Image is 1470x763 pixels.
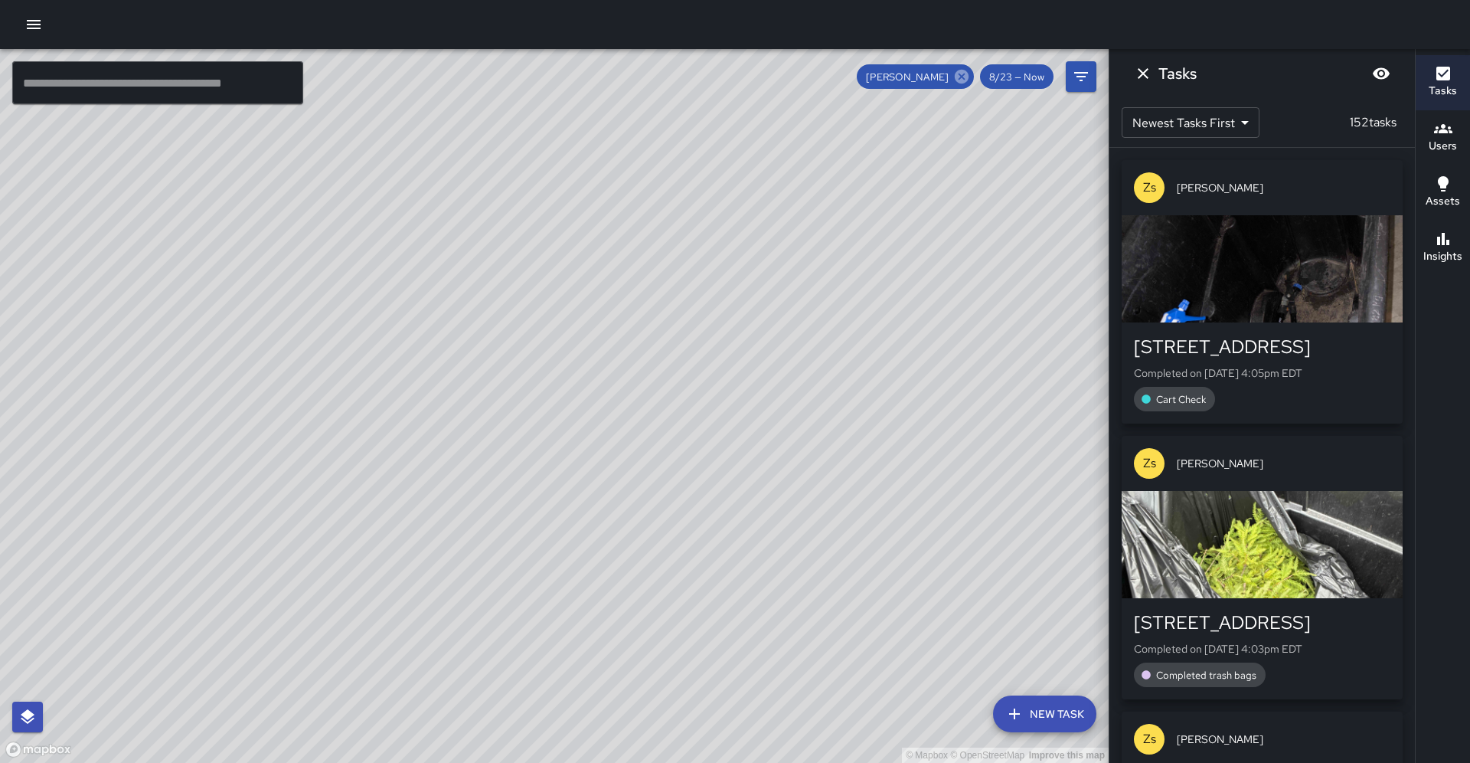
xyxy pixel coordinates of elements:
[1429,138,1457,155] h6: Users
[1134,611,1390,635] div: [STREET_ADDRESS]
[1134,335,1390,359] div: [STREET_ADDRESS]
[1122,436,1403,699] button: Zs[PERSON_NAME][STREET_ADDRESS]Completed on [DATE] 4:03pm EDTCompleted trash bags
[1143,178,1156,197] p: Zs
[1122,160,1403,424] button: Zs[PERSON_NAME][STREET_ADDRESS]Completed on [DATE] 4:05pm EDTCart Check
[1429,83,1457,100] h6: Tasks
[1426,193,1460,210] h6: Assets
[1147,393,1215,406] span: Cart Check
[1177,180,1390,195] span: [PERSON_NAME]
[1122,107,1259,138] div: Newest Tasks First
[1344,113,1403,132] p: 152 tasks
[1416,110,1470,165] button: Users
[1177,732,1390,747] span: [PERSON_NAME]
[1416,55,1470,110] button: Tasks
[1143,730,1156,748] p: Zs
[980,70,1053,84] span: 8/23 — Now
[1147,669,1266,682] span: Completed trash bags
[1177,456,1390,471] span: [PERSON_NAME]
[993,696,1096,732] button: New Task
[1416,221,1470,276] button: Insights
[857,64,974,89] div: [PERSON_NAME]
[857,70,958,84] span: [PERSON_NAME]
[1423,248,1462,265] h6: Insights
[1128,58,1158,89] button: Dismiss
[1134,365,1390,381] p: Completed on [DATE] 4:05pm EDT
[1134,641,1390,657] p: Completed on [DATE] 4:03pm EDT
[1158,61,1197,86] h6: Tasks
[1416,165,1470,221] button: Assets
[1143,454,1156,473] p: Zs
[1366,58,1396,89] button: Blur
[1066,61,1096,92] button: Filters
